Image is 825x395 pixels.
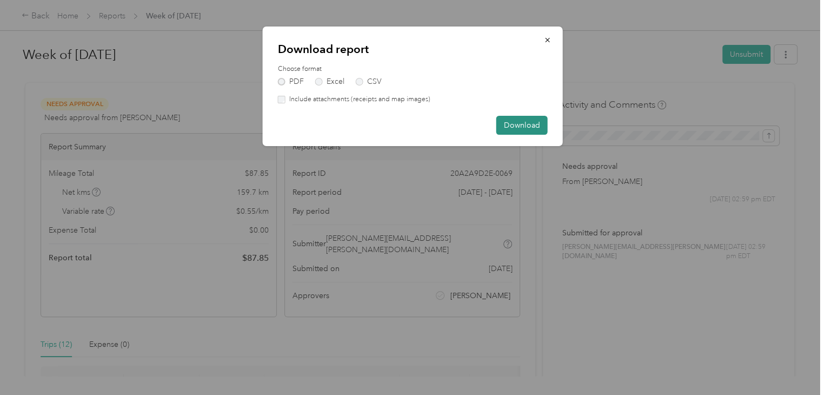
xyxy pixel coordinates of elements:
label: Choose format [278,64,548,74]
label: Excel [315,78,344,85]
label: Include attachments (receipts and map images) [285,95,430,104]
p: Download report [278,42,548,57]
label: PDF [278,78,304,85]
button: Download [496,116,548,135]
iframe: Everlance-gr Chat Button Frame [764,334,825,395]
label: CSV [356,78,382,85]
